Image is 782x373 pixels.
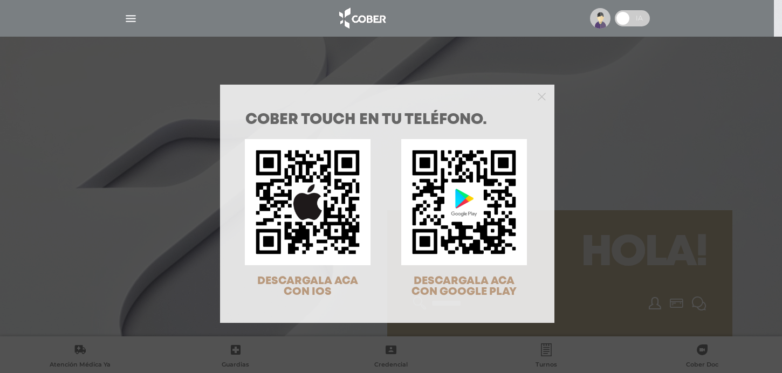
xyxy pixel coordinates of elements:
img: qr-code [401,139,527,265]
img: qr-code [245,139,371,265]
span: DESCARGALA ACA CON GOOGLE PLAY [411,276,517,297]
button: Close [538,91,546,101]
span: DESCARGALA ACA CON IOS [257,276,358,297]
h1: COBER TOUCH en tu teléfono. [245,113,529,128]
